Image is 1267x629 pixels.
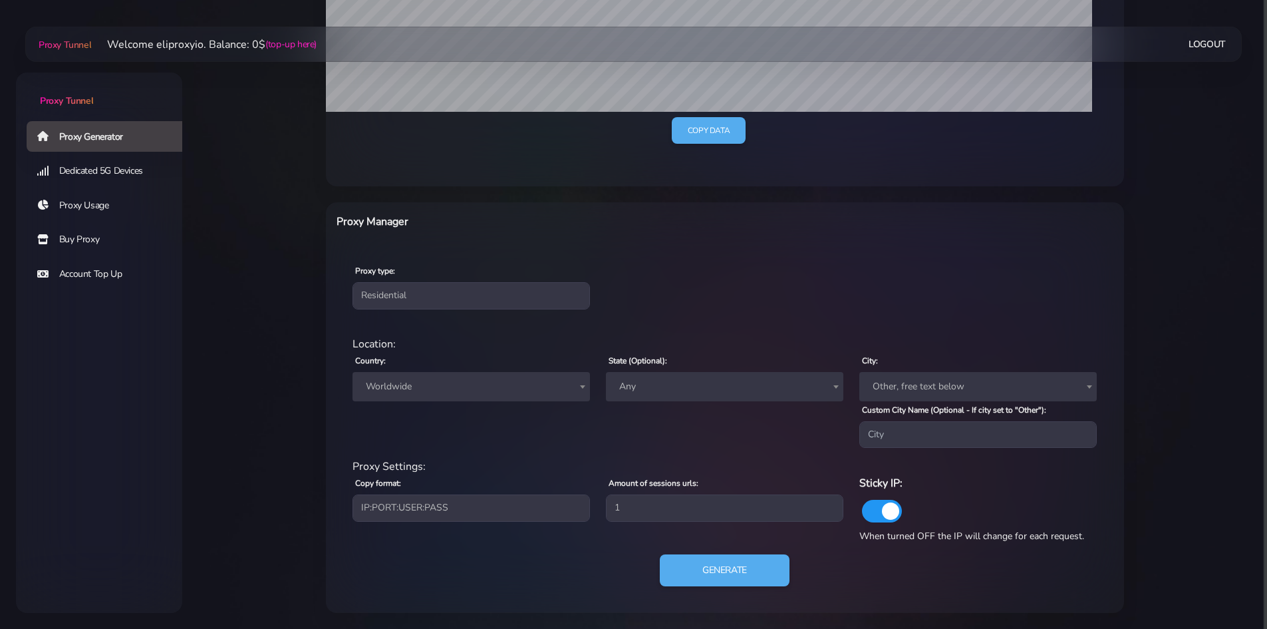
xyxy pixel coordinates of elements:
label: City: [862,355,878,367]
span: Any [614,377,835,396]
span: Worldwide [352,372,590,401]
h6: Sticky IP: [859,475,1097,492]
input: City [859,421,1097,448]
label: Custom City Name (Optional - If city set to "Other"): [862,404,1046,416]
li: Welcome eliproxyio. Balance: 0$ [91,37,317,53]
label: Proxy type: [355,265,395,277]
div: Location: [345,336,1105,352]
a: Buy Proxy [27,224,193,255]
a: Proxy Usage [27,190,193,221]
h6: Proxy Manager [337,213,783,230]
label: Country: [355,355,386,367]
button: Generate [660,554,789,586]
label: State (Optional): [609,355,667,367]
a: (top-up here) [265,37,317,51]
label: Amount of sessions urls: [609,477,698,489]
span: When turned OFF the IP will change for each request. [859,530,1084,542]
a: Proxy Generator [27,121,193,152]
span: Other, free text below [867,377,1089,396]
span: Other, free text below [859,372,1097,401]
a: Logout [1189,32,1226,57]
span: Worldwide [360,377,582,396]
label: Copy format: [355,477,401,489]
a: Copy data [672,117,746,144]
span: Any [606,372,843,401]
a: Dedicated 5G Devices [27,156,193,186]
a: Proxy Tunnel [36,34,91,55]
a: Proxy Tunnel [16,73,182,108]
span: Proxy Tunnel [40,95,93,107]
span: Proxy Tunnel [39,39,91,51]
a: Account Top Up [27,259,193,290]
iframe: Webchat Widget [1038,293,1250,612]
div: Proxy Settings: [345,459,1105,475]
